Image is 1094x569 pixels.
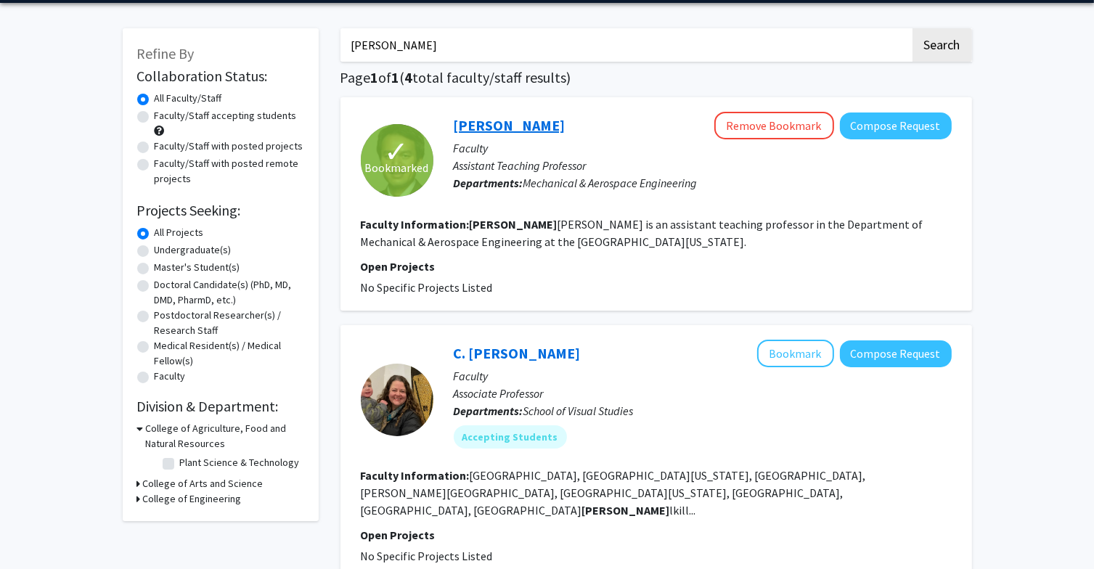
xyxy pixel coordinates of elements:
span: Refine By [137,44,195,62]
label: All Faculty/Staff [155,91,222,106]
button: Add C. Pazia Mannella to Bookmarks [757,340,834,367]
b: Departments: [454,176,523,190]
label: Master's Student(s) [155,260,240,275]
span: Mechanical & Aerospace Engineering [523,176,698,190]
fg-read-more: [PERSON_NAME] is an assistant teaching professor in the Department of Mechanical & Aerospace Engi... [361,217,923,249]
mat-chip: Accepting Students [454,425,567,449]
span: School of Visual Studies [523,404,634,418]
h3: College of Agriculture, Food and Natural Resources [146,421,304,451]
p: Faculty [454,139,952,157]
span: 1 [392,68,400,86]
a: [PERSON_NAME] [454,116,566,134]
label: Medical Resident(s) / Medical Fellow(s) [155,338,304,369]
label: Faculty/Staff with posted remote projects [155,156,304,187]
button: Compose Request to Huy Nguyen [840,112,952,139]
span: No Specific Projects Listed [361,280,493,295]
label: Faculty [155,369,186,384]
p: Open Projects [361,526,952,544]
p: Associate Professor [454,385,952,402]
p: Open Projects [361,258,952,275]
h1: Page of ( total faculty/staff results) [340,69,972,86]
span: 1 [371,68,379,86]
label: Plant Science & Technology [180,455,300,470]
p: Faculty [454,367,952,385]
b: Faculty Information: [361,217,470,232]
h2: Division & Department: [137,398,304,415]
h3: College of Arts and Science [143,476,264,491]
span: Bookmarked [365,159,429,176]
label: Faculty/Staff with posted projects [155,139,303,154]
a: C. [PERSON_NAME] [454,344,581,362]
button: Search [913,28,972,62]
b: Departments: [454,404,523,418]
span: ✓ [385,144,409,159]
h3: College of Engineering [143,491,242,507]
iframe: Chat [11,504,62,558]
b: Faculty Information: [361,468,470,483]
label: Doctoral Candidate(s) (PhD, MD, DMD, PharmD, etc.) [155,277,304,308]
span: No Specific Projects Listed [361,549,493,563]
button: Compose Request to C. Pazia Mannella [840,340,952,367]
span: 4 [405,68,413,86]
label: Faculty/Staff accepting students [155,108,297,123]
label: Undergraduate(s) [155,242,232,258]
b: [PERSON_NAME] [470,217,558,232]
h2: Collaboration Status: [137,67,304,85]
label: All Projects [155,225,204,240]
label: Postdoctoral Researcher(s) / Research Staff [155,308,304,338]
fg-read-more: [GEOGRAPHIC_DATA], [GEOGRAPHIC_DATA][US_STATE], [GEOGRAPHIC_DATA], [PERSON_NAME][GEOGRAPHIC_DATA]... [361,468,866,517]
button: Remove Bookmark [714,112,834,139]
input: Search Keywords [340,28,910,62]
b: [PERSON_NAME] [582,503,670,517]
h2: Projects Seeking: [137,202,304,219]
p: Assistant Teaching Professor [454,157,952,174]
